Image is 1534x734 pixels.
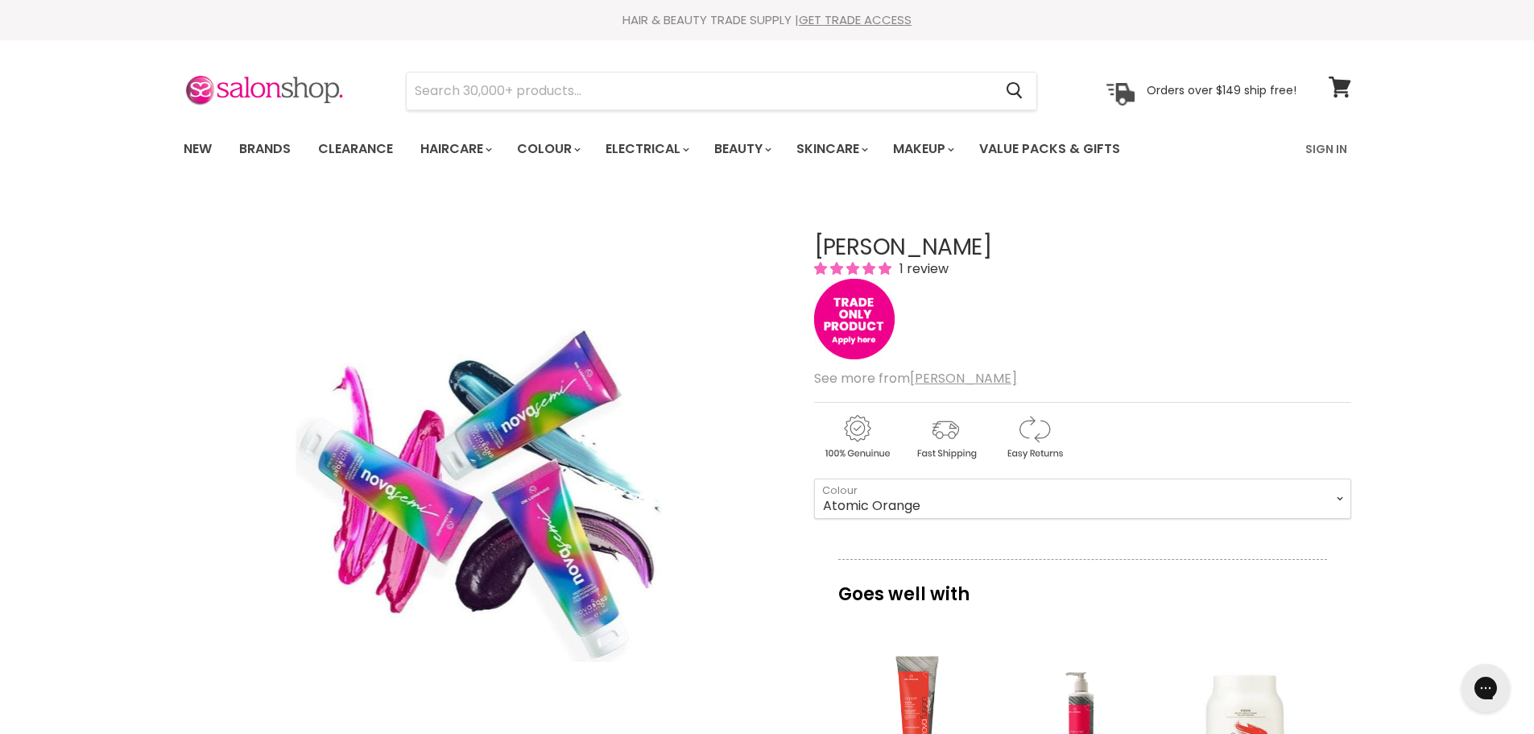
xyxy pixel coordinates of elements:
input: Search [407,73,994,110]
img: tradeonly_small.jpg [814,279,895,359]
a: Beauty [702,132,781,166]
a: Clearance [306,132,405,166]
a: Electrical [593,132,699,166]
a: Colour [505,132,590,166]
a: Brands [227,132,303,166]
p: Orders over $149 ship free! [1147,83,1296,97]
span: 1 review [895,259,949,278]
a: Haircare [408,132,502,166]
a: Skincare [784,132,878,166]
ul: Main menu [172,126,1214,172]
a: [PERSON_NAME] [910,369,1017,388]
p: Goes well with [838,559,1327,612]
a: Makeup [881,132,964,166]
span: See more from [814,369,1017,388]
button: Search [994,73,1036,110]
h1: [PERSON_NAME] [814,235,1351,260]
a: New [172,132,224,166]
span: 5.00 stars [814,259,895,278]
img: returns.gif [991,413,1077,462]
div: HAIR & BEAUTY TRADE SUPPLY | [163,12,1371,28]
nav: Main [163,126,1371,172]
img: shipping.gif [903,413,988,462]
a: Value Packs & Gifts [967,132,1132,166]
form: Product [406,72,1037,110]
img: genuine.gif [814,413,899,462]
a: Sign In [1296,132,1357,166]
iframe: Gorgias live chat messenger [1453,658,1518,718]
a: GET TRADE ACCESS [799,11,912,28]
